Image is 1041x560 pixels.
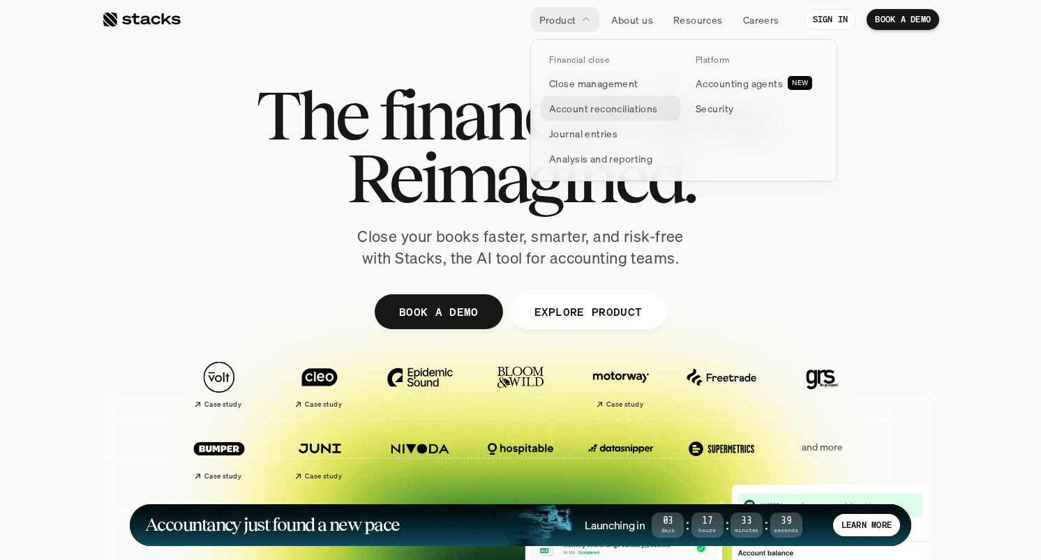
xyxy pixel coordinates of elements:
p: and more [779,441,865,453]
h4: Launching in [585,517,645,533]
a: Analysis and reporting [541,146,680,171]
span: 03 [652,517,684,525]
span: Reimagined. [347,146,695,209]
a: Account reconciliations [541,96,680,121]
p: Analysis and reporting [549,151,652,166]
span: 17 [691,517,724,525]
p: About us [611,13,653,27]
p: Resources [673,13,723,27]
h2: Case study [305,472,342,480]
h2: NEW [792,79,808,87]
p: Security [696,101,733,116]
a: Case study [578,354,664,415]
a: Resources [665,7,731,32]
h1: Accountancy just found a new pace [145,517,400,533]
span: The [256,84,367,146]
p: Close management [549,76,638,91]
strong: : [763,517,770,533]
p: Journal entries [549,126,617,141]
a: Journal entries [541,121,680,146]
span: Days [652,528,684,533]
h2: Case study [204,400,241,409]
strong: : [684,517,691,533]
span: Seconds [770,528,802,533]
p: BOOK A DEMO [399,301,479,321]
a: Case study [176,425,262,486]
strong: : [724,517,731,533]
a: About us [603,7,661,32]
a: BOOK A DEMO [867,9,939,30]
a: Security [687,96,827,121]
p: Account reconciliations [549,101,658,116]
p: Financial close [549,55,609,65]
h2: Case study [305,400,342,409]
p: EXPLORE PRODUCT [534,301,642,321]
a: Accounting agentsNEW [687,70,827,96]
a: Privacy Policy [165,323,226,333]
a: BOOK A DEMO [375,294,503,329]
p: Platform [696,55,730,65]
p: SIGN IN [813,15,848,24]
a: SIGN IN [804,9,857,30]
span: Hours [691,528,724,533]
span: 33 [731,517,763,525]
a: Close management [541,70,680,96]
a: Case study [276,425,363,486]
p: Accounting agents [696,76,783,91]
h2: Case study [606,400,643,409]
span: 39 [770,517,802,525]
p: Close your books faster, smarter, and risk-free with Stacks, the AI tool for accounting teams. [346,226,695,269]
a: Case study [176,354,262,415]
p: Careers [743,13,779,27]
p: BOOK A DEMO [875,15,931,24]
a: Careers [735,7,788,32]
a: Case study [276,354,363,415]
p: LEARN MORE [841,520,892,530]
a: Accountancy just found a new paceLaunching in03Days:17Hours:33Minutes:39SecondsLEARN MORE [130,504,911,546]
span: financial [379,84,620,146]
h2: Case study [204,472,241,480]
p: Product [539,13,576,27]
a: EXPLORE PRODUCT [509,294,666,329]
span: Minutes [731,528,763,533]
